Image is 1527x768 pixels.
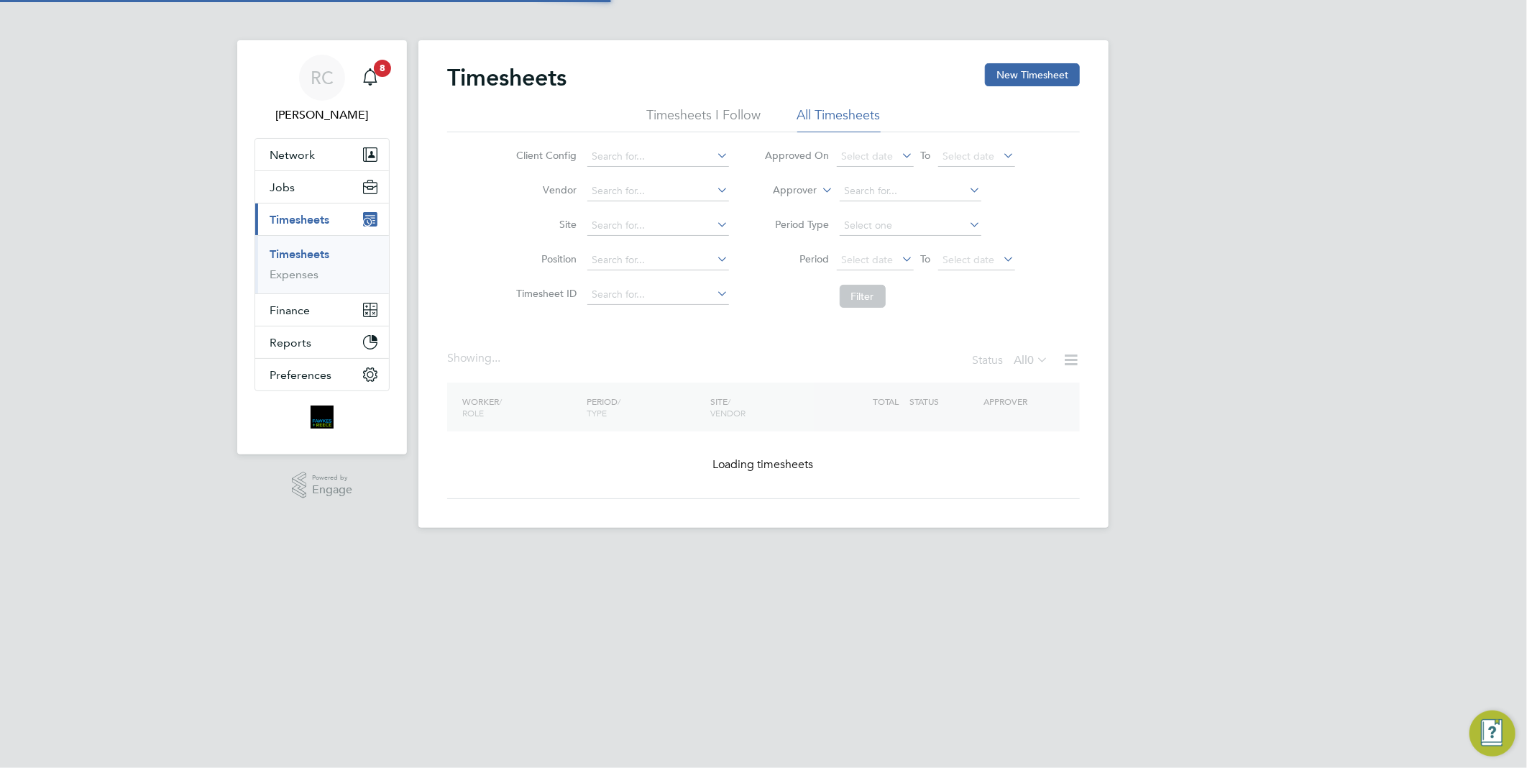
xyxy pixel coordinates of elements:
[1014,353,1048,367] label: All
[513,183,577,196] label: Vendor
[255,235,389,293] div: Timesheets
[254,106,390,124] span: Robyn Clarke
[255,326,389,358] button: Reports
[311,406,334,429] img: bromak-logo-retina.png
[587,147,729,167] input: Search for...
[1027,353,1034,367] span: 0
[255,294,389,326] button: Finance
[447,63,567,92] h2: Timesheets
[513,218,577,231] label: Site
[292,472,353,499] a: Powered byEngage
[311,68,334,87] span: RC
[255,171,389,203] button: Jobs
[254,406,390,429] a: Go to home page
[356,55,385,101] a: 8
[917,146,935,165] span: To
[270,268,318,281] a: Expenses
[237,40,407,454] nav: Main navigation
[587,285,729,305] input: Search for...
[374,60,391,77] span: 8
[587,250,729,270] input: Search for...
[1469,710,1515,756] button: Engage Resource Center
[270,336,311,349] span: Reports
[943,150,995,163] span: Select date
[270,213,329,227] span: Timesheets
[647,106,761,132] li: Timesheets I Follow
[943,253,995,266] span: Select date
[312,472,352,484] span: Powered by
[753,183,817,198] label: Approver
[587,216,729,236] input: Search for...
[270,148,315,162] span: Network
[270,368,331,382] span: Preferences
[255,359,389,390] button: Preferences
[840,216,981,236] input: Select one
[513,149,577,162] label: Client Config
[972,351,1051,371] div: Status
[765,252,830,265] label: Period
[270,303,310,317] span: Finance
[765,218,830,231] label: Period Type
[270,247,329,261] a: Timesheets
[513,287,577,300] label: Timesheet ID
[765,149,830,162] label: Approved On
[842,150,894,163] span: Select date
[985,63,1080,86] button: New Timesheet
[840,285,886,308] button: Filter
[447,351,503,366] div: Showing
[255,204,389,235] button: Timesheets
[587,181,729,201] input: Search for...
[312,484,352,496] span: Engage
[842,253,894,266] span: Select date
[492,351,500,365] span: ...
[270,180,295,194] span: Jobs
[513,252,577,265] label: Position
[917,250,935,268] span: To
[255,139,389,170] button: Network
[797,106,881,132] li: All Timesheets
[254,55,390,124] a: RC[PERSON_NAME]
[840,181,981,201] input: Search for...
